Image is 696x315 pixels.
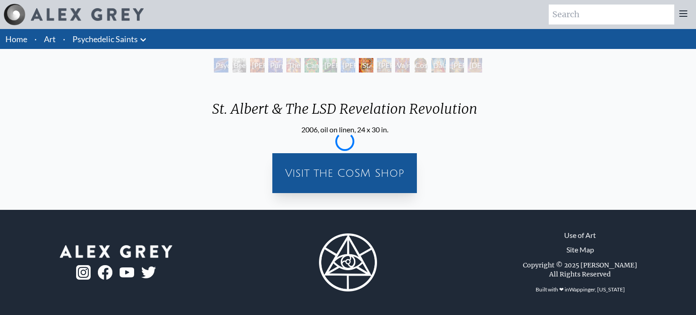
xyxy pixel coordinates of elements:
[413,58,428,73] div: Cosmic Christ
[59,29,69,49] li: ·
[98,265,112,280] img: fb-logo.png
[564,230,596,241] a: Use of Art
[359,58,373,73] div: St. Albert & The LSD Revelation Revolution
[141,267,156,278] img: twitter-logo.png
[232,58,246,73] div: Beethoven
[377,58,391,73] div: [PERSON_NAME]
[566,244,594,255] a: Site Map
[549,270,611,279] div: All Rights Reserved
[523,261,637,270] div: Copyright © 2025 [PERSON_NAME]
[268,58,283,73] div: Purple [DEMOGRAPHIC_DATA]
[214,58,228,73] div: Psychedelic Healing
[549,5,674,24] input: Search
[5,34,27,44] a: Home
[449,58,464,73] div: [PERSON_NAME]
[44,33,56,45] a: Art
[205,101,484,124] div: St. Albert & The LSD Revelation Revolution
[468,58,482,73] div: [DEMOGRAPHIC_DATA]
[278,159,411,188] a: Visit the CoSM Shop
[323,58,337,73] div: [PERSON_NAME][US_STATE] - Hemp Farmer
[72,33,138,45] a: Psychedelic Saints
[76,265,91,280] img: ig-logo.png
[569,286,625,293] a: Wappinger, [US_STATE]
[341,58,355,73] div: [PERSON_NAME] & the New Eleusis
[250,58,265,73] div: [PERSON_NAME] M.D., Cartographer of Consciousness
[532,282,628,297] div: Built with ❤ in
[395,58,410,73] div: Vajra Guru
[286,58,301,73] div: The Shulgins and their Alchemical Angels
[431,58,446,73] div: Dalai Lama
[120,267,134,278] img: youtube-logo.png
[304,58,319,73] div: Cannabacchus
[31,29,40,49] li: ·
[205,124,484,135] div: 2006, oil on linen, 24 x 30 in.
